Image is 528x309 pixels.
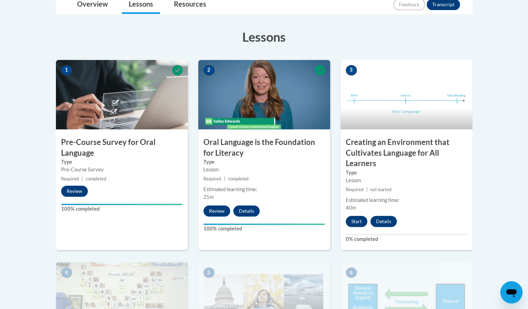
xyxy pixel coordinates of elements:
button: Details [370,216,397,227]
span: | [366,187,368,192]
span: 6 [346,267,357,278]
span: 40m [346,205,356,211]
span: Required [346,187,363,192]
h3: Lessons [56,28,472,46]
div: Lesson [203,166,325,173]
label: Type [61,158,183,166]
button: Review [61,186,88,197]
div: Lesson [346,177,467,184]
span: | [82,176,83,181]
img: Course Image [341,60,472,129]
label: Type [346,169,467,177]
div: Your progress [61,204,183,205]
label: 100% completed [203,225,325,233]
h3: Pre-Course Survey for Oral Language [56,137,188,158]
button: Review [203,205,230,217]
button: Start [346,216,367,227]
div: Estimated learning time: [346,196,467,204]
label: 100% completed [61,205,183,213]
span: 1 [61,65,72,75]
span: 4 [61,267,72,278]
span: Required [61,176,79,181]
label: 0% completed [346,235,467,243]
span: 3 [346,65,357,75]
img: Course Image [198,60,330,129]
img: Course Image [56,60,188,129]
div: Pre-Course Survey [61,166,183,173]
span: not started [370,187,392,192]
button: Details [233,205,260,217]
span: completed [228,176,249,181]
div: Your progress [203,223,325,225]
span: | [224,176,225,181]
span: 5 [203,267,215,278]
div: Estimated learning time: [203,186,325,193]
h3: Creating an Environment that Cultivates Language for All Learners [341,137,472,169]
label: Type [203,158,325,166]
iframe: Button to launch messaging window [500,281,522,303]
span: 25m [203,194,214,200]
span: completed [86,176,106,181]
span: Required [203,176,221,181]
span: 2 [203,65,215,75]
h3: Oral Language is the Foundation for Literacy [198,137,330,158]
